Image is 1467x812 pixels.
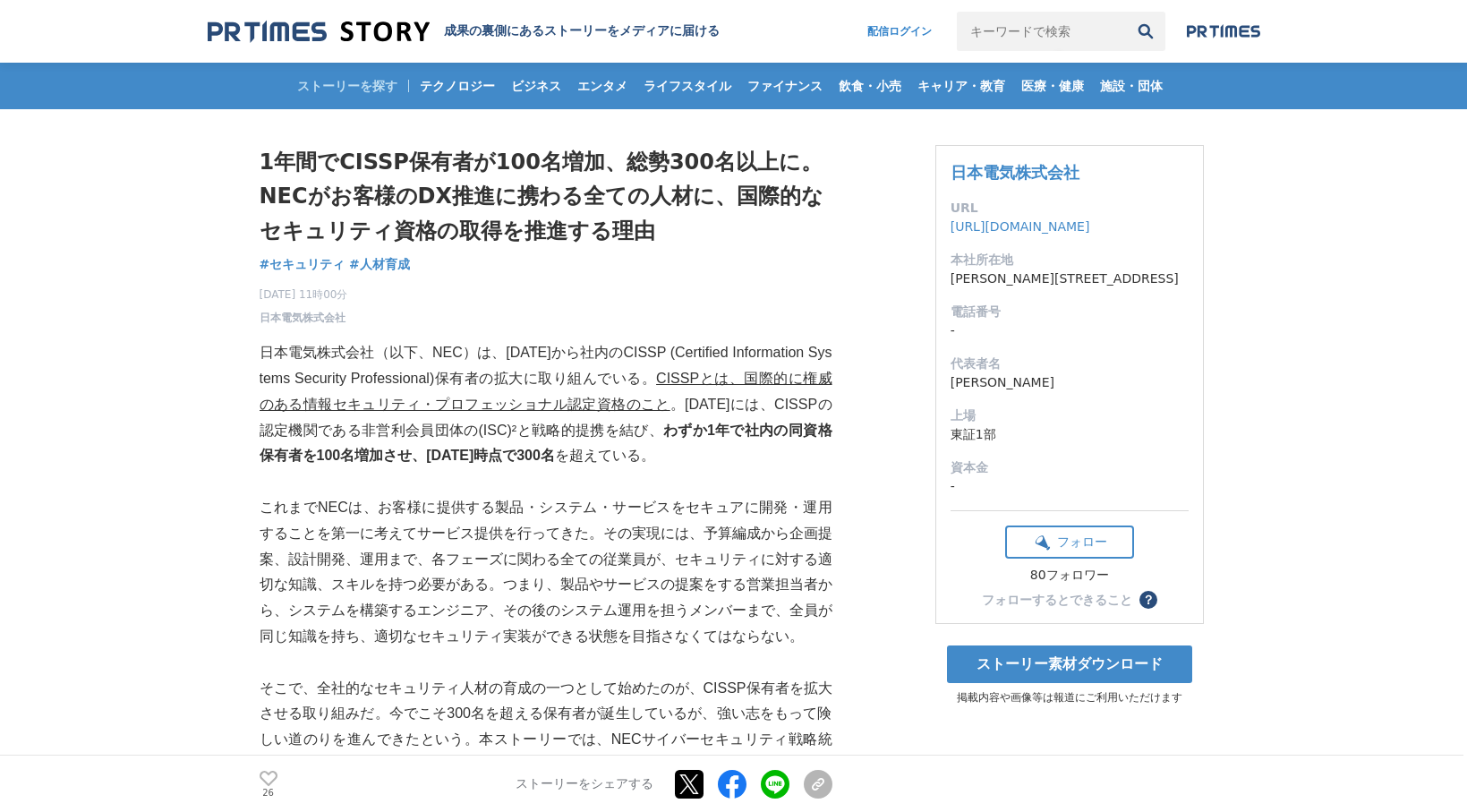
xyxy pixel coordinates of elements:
[1014,78,1091,94] span: 医療・健康
[1014,63,1091,109] a: 医療・健康
[260,255,345,274] a: #セキュリティ
[951,303,1189,321] dt: 電話番号
[849,12,950,51] a: 配信ログイン
[910,78,1012,94] span: キャリア・教育
[740,78,830,94] span: ファイナンス
[570,63,635,109] a: エンタメ
[349,256,410,272] span: #人材育成
[1093,78,1170,94] span: 施設・団体
[260,145,832,248] h1: 1年間でCISSP保有者が100名増加、総勢300名以上に。NECがお客様のDX推進に携わる全ての人材に、国際的なセキュリティ資格の取得を推進する理由
[951,425,1189,444] dd: 東証1部
[832,63,908,109] a: 飲食・小売
[208,20,430,44] img: 成果の裏側にあるストーリーをメディアに届ける
[951,199,1189,218] dt: URL
[260,310,345,326] a: 日本電気株式会社
[951,163,1079,182] a: 日本電気株式会社
[260,256,345,272] span: #セキュリティ
[260,495,832,650] p: これまでNECは、お客様に提供する製品・システム・サービスをセキュアに開発・運用することを第一に考えてサービス提供を行ってきた。その実現には、予算編成から企画提案、設計開発、運用まで、各フェーズ...
[910,63,1012,109] a: キャリア・教育
[832,78,908,94] span: 飲食・小売
[951,355,1189,373] dt: 代表者名
[504,63,568,109] a: ビジネス
[982,594,1132,606] div: フォローするとできること
[413,78,502,94] span: テクノロジー
[570,78,635,94] span: エンタメ
[636,78,738,94] span: ライフスタイル
[935,690,1204,705] p: 掲載内容や画像等は報道にご利用いただけます
[444,23,720,39] h2: 成果の裏側にあるストーリーをメディアに届ける
[951,458,1189,477] dt: 資本金
[951,373,1189,392] dd: [PERSON_NAME]
[260,340,832,469] p: 日本電気株式会社（以下、NEC）は、[DATE]から社内のCISSP (Certified Information Systems Security Professional)保有者の拡大に取り...
[957,12,1126,51] input: キーワードで検索
[1187,24,1260,38] img: prtimes
[951,219,1090,234] a: [URL][DOMAIN_NAME]
[1005,568,1134,584] div: 80フォロワー
[504,78,568,94] span: ビジネス
[951,321,1189,340] dd: -
[260,371,832,412] u: CISSPとは、国際的に権威のある情報セキュリティ・プロフェッショナル認定資格のこと
[208,20,720,44] a: 成果の裏側にあるストーリーをメディアに届ける 成果の裏側にあるストーリーをメディアに届ける
[1142,594,1155,606] span: ？
[413,63,502,109] a: テクノロジー
[740,63,830,109] a: ファイナンス
[260,286,348,303] span: [DATE] 11時00分
[260,788,277,797] p: 26
[1093,63,1170,109] a: 施設・団体
[636,63,738,109] a: ライフスタイル
[951,406,1189,425] dt: 上場
[1139,591,1157,609] button: ？
[951,269,1189,288] dd: [PERSON_NAME][STREET_ADDRESS]
[1005,526,1134,559] button: フォロー
[951,477,1189,496] dd: -
[947,645,1192,683] a: ストーリー素材ダウンロード
[349,255,410,274] a: #人材育成
[951,251,1189,269] dt: 本社所在地
[260,676,832,805] p: そこで、全社的なセキュリティ人材の育成の一つとして始めたのが、CISSP保有者を拡大させる取り組みだ。今でこそ300名を超える保有者が誕生しているが、強い志をもって険しい道のりを進んできたという...
[516,776,653,792] p: ストーリーをシェアする
[1126,12,1165,51] button: 検索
